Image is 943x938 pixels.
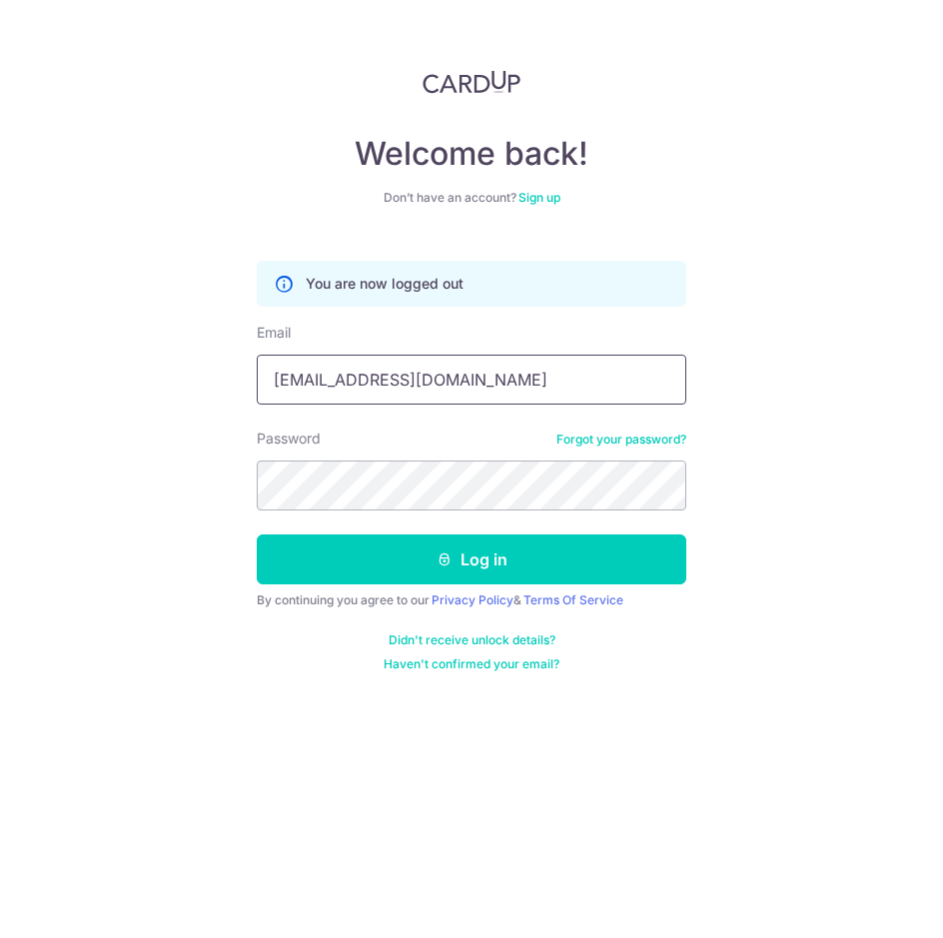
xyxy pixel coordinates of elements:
input: Enter your Email [257,355,686,405]
div: By continuing you agree to our & [257,592,686,608]
button: Log in [257,534,686,584]
p: You are now logged out [306,274,464,294]
h4: Welcome back! [257,134,686,174]
label: Email [257,323,291,343]
a: Sign up [518,190,560,205]
a: Privacy Policy [432,592,513,607]
a: Haven't confirmed your email? [384,656,559,672]
div: Don’t have an account? [257,190,686,206]
img: CardUp Logo [423,70,520,94]
label: Password [257,429,321,449]
a: Didn't receive unlock details? [389,632,555,648]
a: Terms Of Service [523,592,623,607]
a: Forgot your password? [556,432,686,448]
